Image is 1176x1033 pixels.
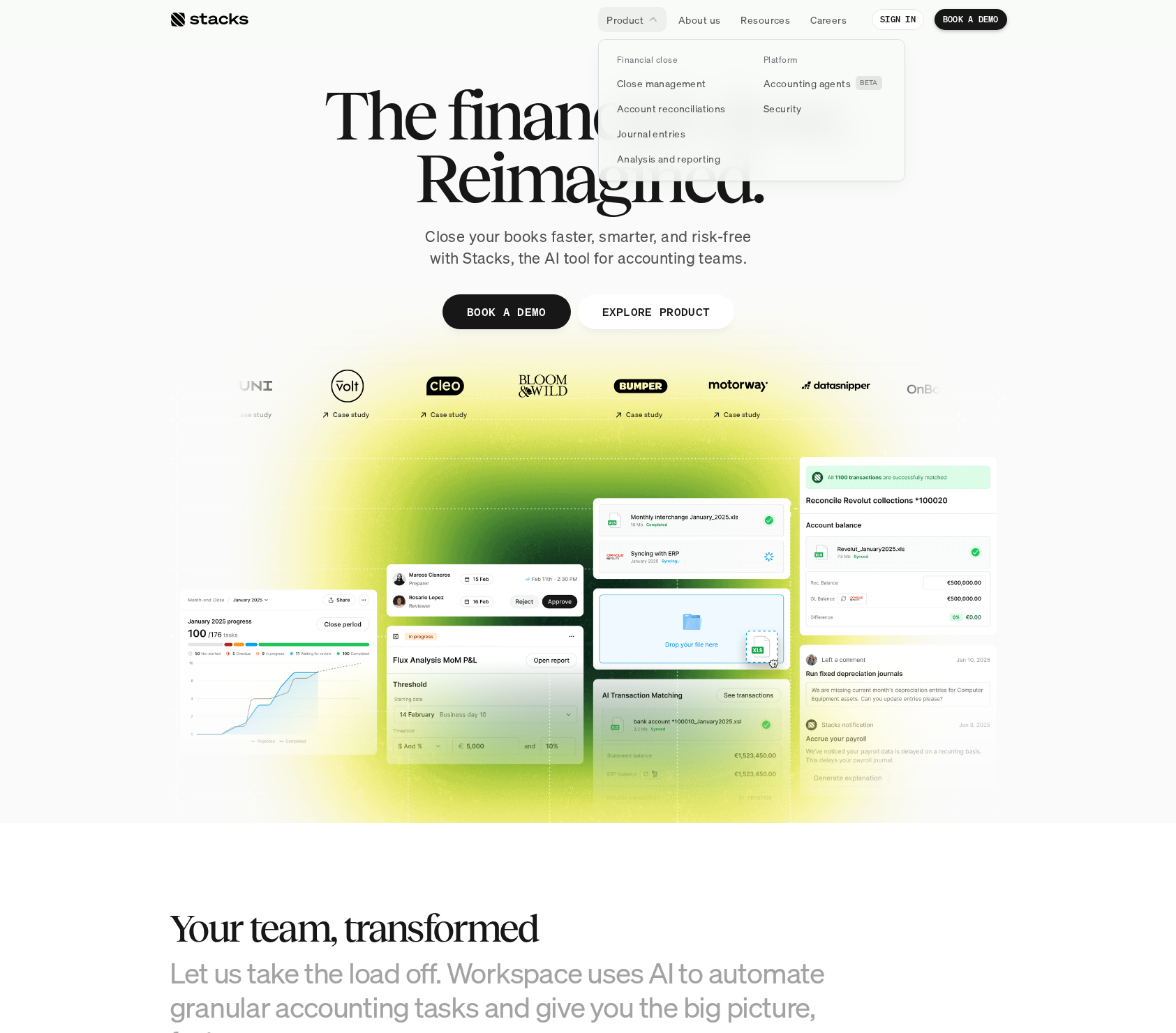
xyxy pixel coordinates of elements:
h2: Case study [235,411,271,419]
p: Product [606,13,643,27]
a: EXPLORE PRODUCT [577,294,734,329]
a: BOOK A DEMO [935,9,1007,30]
a: Case study [595,361,686,425]
h2: Case study [723,411,760,419]
p: BOOK A DEMO [466,301,546,322]
p: Financial close [617,55,677,65]
p: Careers [810,13,847,27]
a: Account reconciliations [609,96,748,121]
a: Accounting agentsBETA [755,70,895,96]
a: BOOK A DEMO [442,294,570,329]
a: About us [670,7,729,32]
p: Resources [740,13,790,27]
p: Accounting agents [764,76,851,91]
a: Resources [732,7,798,32]
h2: BETA [860,79,878,87]
a: Case study [693,361,784,425]
a: Close management [609,70,748,96]
h2: Your team, transformed [170,907,868,950]
a: SIGN IN [872,9,924,30]
a: Case study [302,361,393,425]
p: Analysis and reporting [617,151,720,166]
a: Case study [204,361,295,425]
a: Security [755,96,895,121]
p: Account reconciliations [617,101,726,116]
h2: Case study [625,411,662,419]
span: Reimagined. [414,146,762,209]
p: Close your books faster, smarter, and risk-free with Stacks, the AI tool for accounting teams. [414,226,763,269]
a: Case study [400,361,491,425]
a: Careers [802,7,855,32]
p: Security [764,101,801,116]
p: Journal entries [617,126,685,141]
span: financial [447,84,687,146]
p: SIGN IN [880,15,916,24]
p: EXPLORE PRODUCT [602,301,710,322]
a: Journal entries [609,121,748,146]
p: Close management [617,76,706,91]
p: About us [678,13,720,27]
p: Platform [764,55,798,65]
h2: Case study [430,411,467,419]
h2: Case study [332,411,369,419]
p: BOOK A DEMO [943,15,999,24]
span: The [324,84,435,146]
a: Analysis and reporting [609,146,748,171]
